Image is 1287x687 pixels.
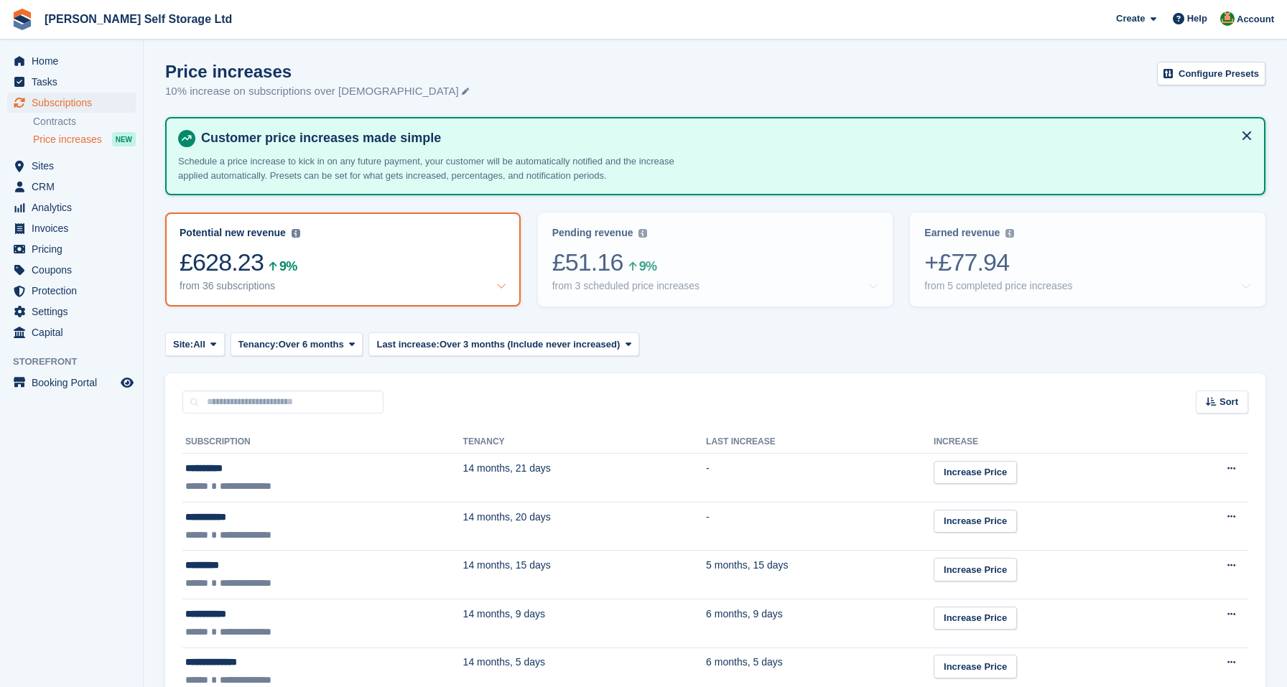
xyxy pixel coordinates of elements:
a: menu [7,281,136,301]
span: Over 6 months [279,337,344,352]
span: Invoices [32,218,118,238]
span: Price increases [33,133,102,146]
a: Increase Price [934,607,1017,630]
span: 14 months, 9 days [463,608,545,620]
span: CRM [32,177,118,197]
a: Increase Price [934,510,1017,533]
div: £51.16 [552,248,879,277]
button: Site: All [165,332,225,356]
a: Increase Price [934,655,1017,678]
div: £628.23 [180,248,506,277]
a: menu [7,197,136,218]
span: Help [1187,11,1207,26]
a: Increase Price [934,461,1017,485]
th: Last increase [706,431,934,454]
a: Earned revenue +£77.94 from 5 completed price increases [910,212,1265,307]
div: Earned revenue [924,227,1000,239]
a: menu [7,51,136,71]
span: All [193,337,205,352]
td: - [706,502,934,551]
span: Account [1237,12,1274,27]
span: Tenancy: [238,337,279,352]
img: icon-info-grey-7440780725fd019a000dd9b08b2336e03edf1995a4989e88bcd33f0948082b44.svg [1005,229,1014,238]
a: menu [7,177,136,197]
a: menu [7,260,136,280]
img: icon-info-grey-7440780725fd019a000dd9b08b2336e03edf1995a4989e88bcd33f0948082b44.svg [638,229,647,238]
a: Increase Price [934,558,1017,581]
a: Potential new revenue £628.23 9% from 36 subscriptions [165,212,521,307]
span: Pricing [32,239,118,259]
div: 9% [639,261,656,271]
img: stora-icon-8386f47178a22dfd0bd8f6a31ec36ba5ce8667c1dd55bd0f319d3a0aa187defe.svg [11,9,33,30]
span: Capital [32,322,118,342]
div: NEW [112,132,136,146]
span: Coupons [32,260,118,280]
img: Joshua Wild [1220,11,1235,26]
a: menu [7,302,136,322]
span: Site: [173,337,193,352]
span: 14 months, 15 days [463,559,551,571]
th: Subscription [182,431,463,454]
p: 10% increase on subscriptions over [DEMOGRAPHIC_DATA] [165,83,469,100]
a: menu [7,322,136,342]
a: Preview store [119,374,136,391]
div: Pending revenue [552,227,633,239]
a: menu [7,93,136,113]
span: Sort [1219,395,1238,409]
p: Schedule a price increase to kick in on any future payment, your customer will be automatically n... [178,154,681,182]
span: Home [32,51,118,71]
th: Tenancy [463,431,707,454]
div: from 3 scheduled price increases [552,280,700,292]
span: Sites [32,156,118,176]
th: Increase [934,431,1165,454]
span: Storefront [13,355,143,369]
a: menu [7,239,136,259]
a: [PERSON_NAME] Self Storage Ltd [39,7,238,31]
a: Contracts [33,115,136,128]
span: Over 3 months (Include never increased) [440,337,620,352]
h1: Price increases [165,62,469,81]
span: Settings [32,302,118,322]
a: menu [7,218,136,238]
a: menu [7,156,136,176]
h4: Customer price increases made simple [195,130,1253,146]
td: 6 months, 9 days [706,599,934,648]
span: 14 months, 20 days [463,511,551,523]
span: Protection [32,281,118,301]
a: Pending revenue £51.16 9% from 3 scheduled price increases [538,212,893,307]
a: menu [7,72,136,92]
td: 5 months, 15 days [706,551,934,599]
div: from 36 subscriptions [180,280,275,292]
span: Tasks [32,72,118,92]
td: - [706,454,934,503]
a: menu [7,373,136,393]
span: Analytics [32,197,118,218]
button: Tenancy: Over 6 months [231,332,363,356]
span: Last increase: [376,337,439,352]
span: 14 months, 21 days [463,462,551,474]
span: Subscriptions [32,93,118,113]
span: Booking Portal [32,373,118,393]
div: 9% [279,261,297,271]
span: Create [1116,11,1145,26]
a: Price increases NEW [33,131,136,147]
a: Configure Presets [1157,62,1265,85]
span: 14 months, 5 days [463,656,545,668]
div: from 5 completed price increases [924,280,1072,292]
div: Potential new revenue [180,227,286,239]
div: +£77.94 [924,248,1251,277]
button: Last increase: Over 3 months (Include never increased) [368,332,639,356]
img: icon-info-grey-7440780725fd019a000dd9b08b2336e03edf1995a4989e88bcd33f0948082b44.svg [292,229,300,238]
